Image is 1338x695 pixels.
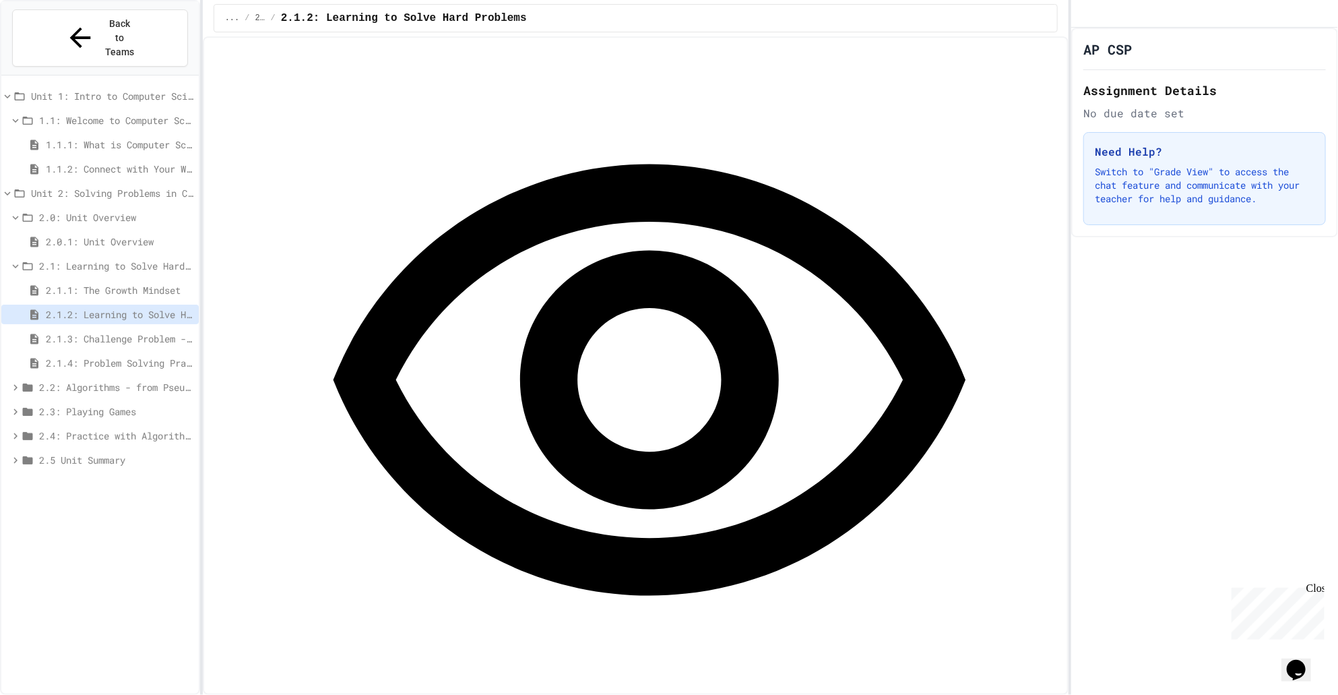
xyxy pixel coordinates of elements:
span: 1.1: Welcome to Computer Science [39,113,193,127]
span: 2.5 Unit Summary [39,453,193,467]
span: Unit 2: Solving Problems in Computer Science [31,186,193,200]
span: Unit 1: Intro to Computer Science [31,89,193,103]
span: 2.0.1: Unit Overview [46,235,193,249]
p: Switch to "Grade View" to access the chat feature and communicate with your teacher for help and ... [1095,165,1314,206]
span: 2.1.4: Problem Solving Practice [46,356,193,370]
span: 2.1.2: Learning to Solve Hard Problems [46,307,193,322]
span: / [271,13,276,24]
span: 2.2: Algorithms - from Pseudocode to Flowcharts [39,380,193,394]
iframe: chat widget [1281,641,1325,682]
h3: Need Help? [1095,144,1314,160]
span: 2.0: Unit Overview [39,210,193,224]
span: / [245,13,249,24]
div: No due date set [1083,105,1326,121]
span: Back to Teams [104,17,135,59]
h2: Assignment Details [1083,81,1326,100]
span: 2.1: Learning to Solve Hard Problems [39,259,193,273]
h1: AP CSP [1083,40,1132,59]
span: 2.1: Learning to Solve Hard Problems [255,13,265,24]
span: 2.1.1: The Growth Mindset [46,283,193,297]
span: 1.1.2: Connect with Your World [46,162,193,176]
span: 2.1.3: Challenge Problem - The Bridge [46,332,193,346]
div: Chat with us now!Close [5,5,93,86]
iframe: chat widget [1226,582,1325,640]
span: 2.1.2: Learning to Solve Hard Problems [281,10,527,26]
span: 2.4: Practice with Algorithms [39,429,193,443]
span: 2.3: Playing Games [39,404,193,419]
span: ... [225,13,240,24]
button: Back to Teams [12,9,188,67]
span: 1.1.1: What is Computer Science? [46,138,193,152]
